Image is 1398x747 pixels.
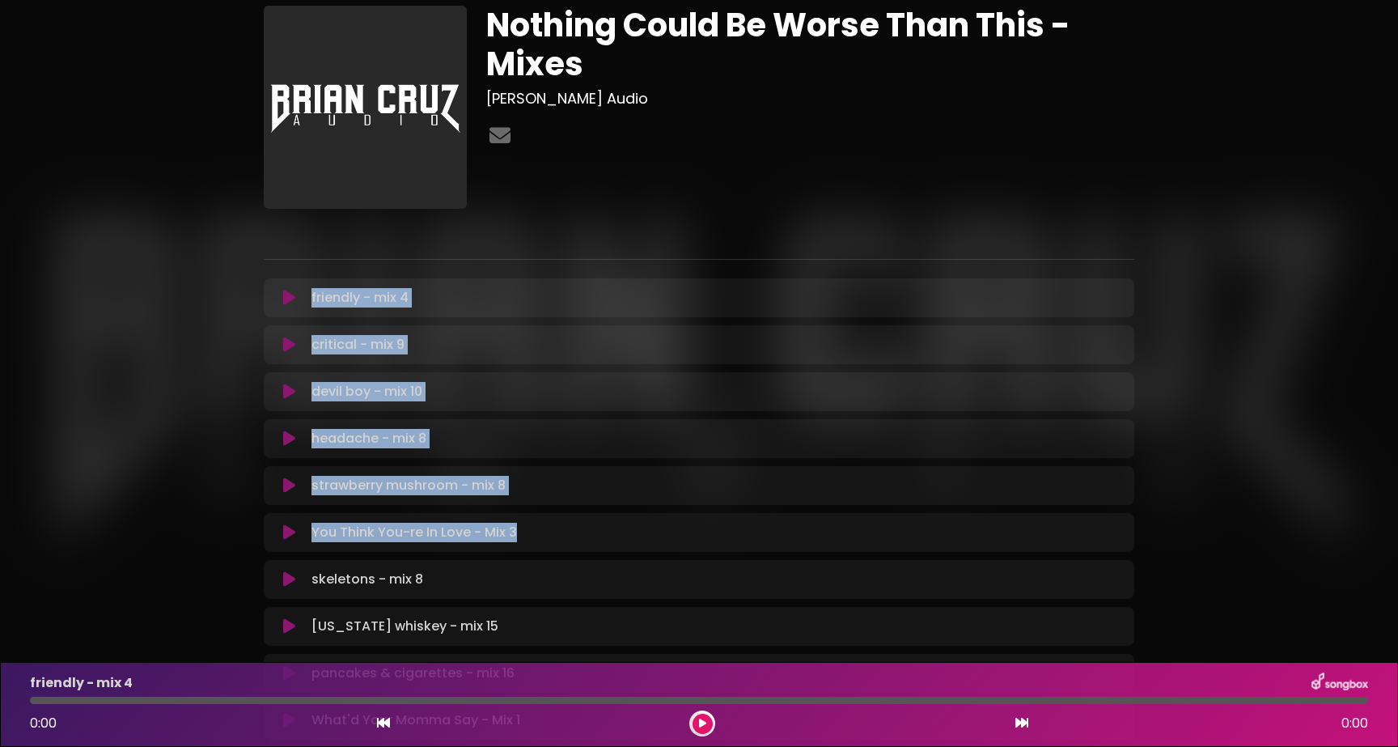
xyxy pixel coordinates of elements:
p: friendly - mix 4 [311,288,409,308]
img: songbox-logo-white.png [1311,673,1368,694]
h1: Nothing Could Be Worse Than This - Mixes [486,6,1134,83]
img: fw2wk1OQSoqEPMJhtLMl [264,6,467,209]
p: [US_STATE] whiskey - mix 15 [311,617,498,636]
span: 0:00 [1341,714,1368,733]
p: friendly - mix 4 [30,673,133,693]
p: critical - mix 9 [311,335,405,354]
p: strawberry mushroom - mix 8 [311,476,506,495]
h3: [PERSON_NAME] Audio [486,90,1134,108]
p: You Think You-re In Love - Mix 3 [311,523,517,542]
p: headache - mix 8 [311,429,426,448]
p: skeletons - mix 8 [311,570,423,589]
span: 0:00 [30,714,57,732]
p: devil boy - mix 10 [311,382,422,401]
